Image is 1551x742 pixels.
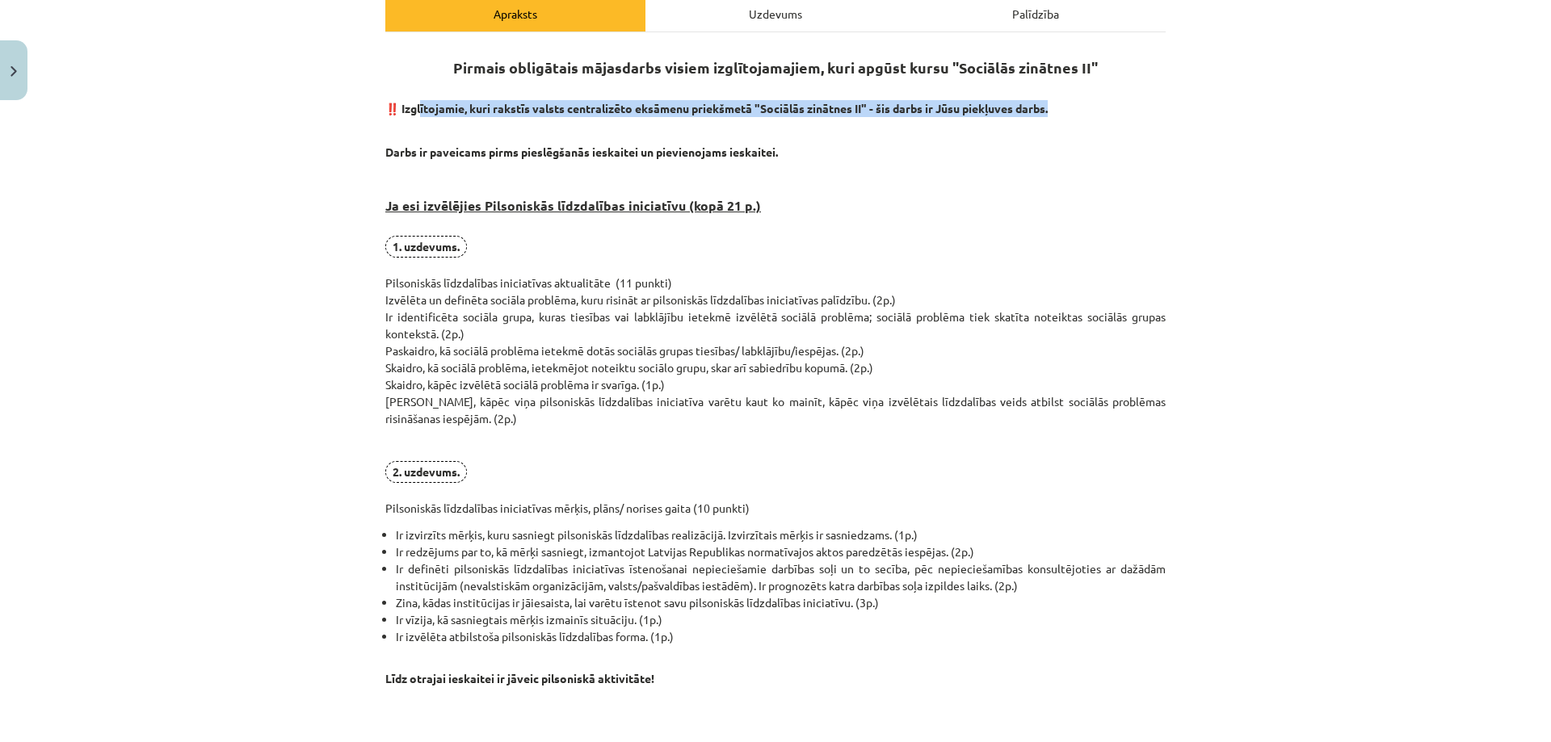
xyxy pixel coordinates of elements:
[385,145,778,159] strong: Darbs ir paveicams pirms pieslēgšanās ieskaitei un pievienojams ieskaitei.
[393,464,460,479] strong: 2. uzdevums.
[385,671,654,685] strong: Līdz otrajai ieskaitei ir jāveic pilsoniskā aktivitāte!
[396,628,1166,645] li: Ir izvēlēta atbilstoša pilsoniskās līdzdalības forma. (1p.)
[385,236,467,258] span: 1. uzdevums.
[396,594,1166,611] li: Zina, kādas institūcijas ir jāiesaista, lai varētu īstenot savu pilsoniskās līdzdalības iniciatīv...
[453,58,1098,77] strong: Pirmais obligātais mājasdarbs visiem izglītojamajiem, kuri apgūst kursu "Sociālās zinātnes II"
[385,197,761,214] strong: Ja esi izvēlējies Pilsoniskās līdzdalības iniciatīvu (kopā 21 p.)
[396,526,1166,543] li: Ir izvirzīts mērķis, kuru sasniegt pilsoniskās līdzdalības realizācijā. Izvirzītais mērķis ir sas...
[385,236,1166,517] p: Pilsoniskās līdzdalības iniciatīvas aktualitāte (11 punkti) Izvēlēta un definēta sociāla problēma...
[11,66,17,77] img: icon-close-lesson-0947bae3869378f0d4975bcd49f059093ad1ed9edebbc8119c70593378902aed.svg
[385,101,1048,115] strong: ‼️ Izglītojamie, kuri rakstīs valsts centralizēto eksāmenu priekšmetā "Sociālās zinātnes II" - ši...
[396,611,1166,628] li: Ir vīzija, kā sasniegtais mērķis izmainīs situāciju. (1p.)
[396,543,1166,560] li: Ir redzējums par to, kā mērķi sasniegt, izmantojot Latvijas Republikas normatīvajos aktos paredzē...
[396,560,1166,594] li: Ir definēti pilsoniskās līdzdalības iniciatīvas īstenošanai nepieciešamie darbības soļi un to sec...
